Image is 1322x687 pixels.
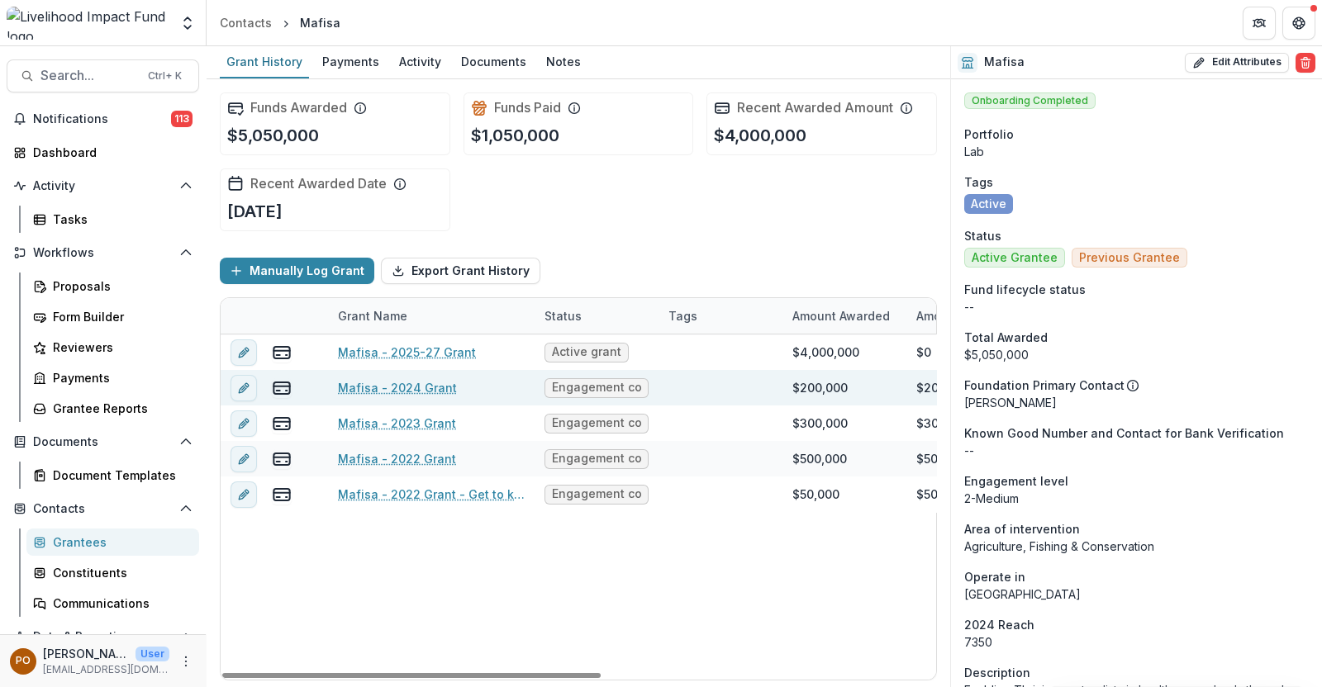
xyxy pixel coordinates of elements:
[964,227,1001,244] span: Status
[906,298,1030,334] div: Amount Paid
[220,46,309,78] a: Grant History
[7,7,169,40] img: Livelihood Impact Fund logo
[338,415,456,432] a: Mafisa - 2023 Grant
[33,502,173,516] span: Contacts
[916,379,972,396] div: $200,000
[916,450,971,467] div: $500,000
[316,50,386,73] div: Payments
[792,486,839,503] div: $50,000
[26,334,199,361] a: Reviewers
[213,11,347,35] nav: breadcrumb
[26,528,199,556] a: Grantees
[7,173,199,199] button: Open Activity
[1282,7,1315,40] button: Get Help
[7,139,199,166] a: Dashboard
[33,630,173,644] span: Data & Reporting
[964,329,1048,346] span: Total Awarded
[250,100,347,116] h2: Funds Awarded
[964,472,1068,490] span: Engagement level
[338,379,457,396] a: Mafisa - 2024 Grant
[53,211,186,228] div: Tasks
[26,272,199,300] a: Proposals
[659,307,707,325] div: Tags
[964,616,1034,633] span: 2024 Reach
[338,450,456,467] a: Mafisa - 2022 Grant
[328,298,535,334] div: Grant Name
[272,449,292,469] button: view-payments
[964,568,1025,585] span: Operate in
[250,176,387,192] h2: Recent Awarded Date
[964,490,1309,507] p: 2-Medium
[220,50,309,73] div: Grant History
[782,298,906,334] div: Amount Awarded
[964,346,1309,363] div: $5,050,000
[338,486,525,503] a: Mafisa - 2022 Grant - Get to know
[40,68,138,83] span: Search...
[53,467,186,484] div: Document Templates
[535,307,592,325] div: Status
[176,7,199,40] button: Open entity switcher
[213,11,278,35] a: Contacts
[26,303,199,330] a: Form Builder
[964,377,1125,394] p: Foundation Primary Contact
[964,664,1030,681] span: Description
[392,50,448,73] div: Activity
[381,258,540,284] button: Export Grant History
[1296,53,1315,73] button: Delete
[220,258,374,284] button: Manually Log Grant
[231,339,257,366] button: edit
[272,414,292,434] button: view-payments
[26,395,199,422] a: Grantee Reports
[227,123,319,148] p: $5,050,000
[792,415,848,432] div: $300,000
[964,173,993,191] span: Tags
[1079,251,1180,265] span: Previous Grantee
[964,633,1309,651] p: 7350
[7,239,199,266] button: Open Workflows
[26,590,199,617] a: Communications
[53,533,186,551] div: Grantees
[964,281,1086,298] span: Fund lifecycle status
[972,251,1058,265] span: Active Grantee
[916,307,989,325] p: Amount Paid
[792,343,859,361] div: $4,000,000
[316,46,386,78] a: Payments
[171,111,193,127] span: 113
[535,298,659,334] div: Status
[454,50,533,73] div: Documents
[53,595,186,612] div: Communications
[338,343,476,361] a: Mafisa - 2025-27 Grant
[272,343,292,362] button: view-payments
[231,481,257,508] button: edit
[136,647,169,661] p: User
[916,343,931,361] div: $0
[916,415,972,432] div: $300,000
[984,55,1025,69] h2: Mafisa
[964,126,1014,143] span: Portfolio
[792,379,848,396] div: $200,000
[33,179,173,193] span: Activity
[231,375,257,401] button: edit
[272,378,292,398] button: view-payments
[964,424,1284,442] span: Known Good Number and Contact for Bank Verification
[540,50,587,73] div: Notes
[231,410,257,437] button: edit
[227,199,283,224] p: [DATE]
[964,585,1309,603] p: [GEOGRAPHIC_DATA]
[272,485,292,505] button: view-payments
[552,487,641,501] span: Engagement completed
[53,400,186,417] div: Grantee Reports
[53,308,186,325] div: Form Builder
[220,14,272,31] div: Contacts
[552,452,641,466] span: Engagement completed
[53,369,186,386] div: Payments
[231,446,257,472] button: edit
[494,100,561,116] h2: Funds Paid
[454,46,533,78] a: Documents
[1243,7,1276,40] button: Partners
[300,14,340,31] div: Mafisa
[964,143,1309,160] p: Lab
